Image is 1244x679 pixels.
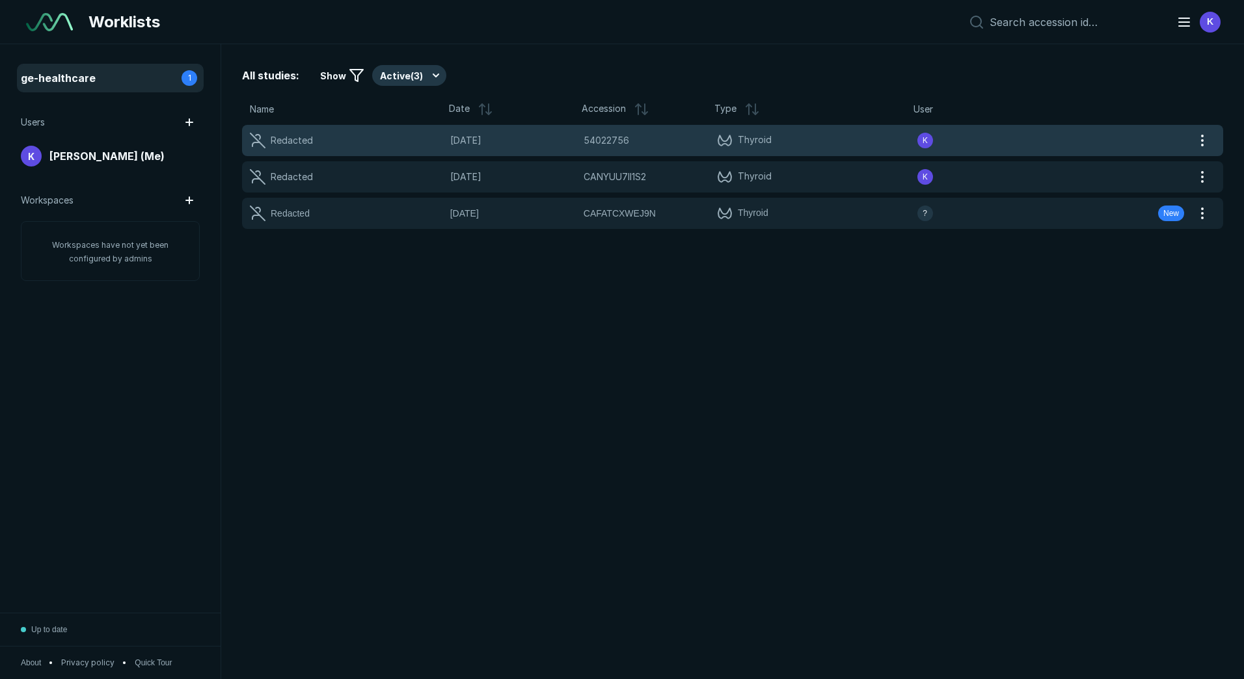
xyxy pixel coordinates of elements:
[923,207,927,219] span: ?
[990,16,1161,29] input: Search accession id…
[1207,15,1213,29] span: K
[738,133,772,148] span: Thyroid
[738,206,768,221] span: Thyroid
[271,206,310,220] div: Redacted
[917,169,933,185] div: avatar-name
[21,657,41,669] button: About
[917,133,933,148] div: avatar-name
[28,150,34,163] span: K
[714,101,737,117] span: Type
[242,198,1192,229] button: Redacted[DATE]CAFATCXWEJ9NThyroidavatar-nameNew
[1200,12,1221,33] div: avatar-name
[1158,206,1184,221] div: New
[1169,9,1223,35] button: avatar-name
[450,133,576,148] span: [DATE]
[913,102,933,116] span: User
[320,69,346,83] span: Show
[582,101,626,117] span: Accession
[49,657,53,669] span: •
[242,125,1192,156] a: Redacted[DATE]54022756Thyroidavatar-name
[450,206,576,220] span: [DATE]
[271,133,313,148] div: Redacted
[923,135,928,146] span: K
[1163,207,1179,219] span: New
[122,657,127,669] span: •
[21,146,42,166] div: avatar-name
[21,115,45,129] span: Users
[21,193,74,207] span: Workspaces
[135,657,172,669] button: Quick Tour
[450,170,576,184] span: [DATE]
[49,148,165,164] span: [PERSON_NAME] (Me)
[584,206,656,220] span: CAFATCXWEJ9N
[188,72,191,84] span: 1
[584,133,629,148] span: 54022756
[18,65,202,91] a: ge-healthcare1
[182,70,197,86] div: 1
[449,101,470,117] span: Date
[738,169,772,185] span: Thyroid
[923,171,928,183] span: K
[88,10,160,34] span: Worklists
[31,624,67,635] span: Up to date
[18,143,202,169] a: avatar-name[PERSON_NAME] (Me)
[21,8,78,36] a: See-Mode Logo
[26,13,73,31] img: See-Mode Logo
[917,206,933,221] div: avatar-name
[242,68,299,83] span: All studies:
[61,657,115,669] a: Privacy policy
[250,102,274,116] span: Name
[21,70,96,86] span: ge-healthcare
[52,240,169,263] span: Workspaces have not yet been configured by admins
[271,170,313,184] div: Redacted
[372,65,446,86] button: Active(3)
[21,613,67,646] button: Up to date
[242,161,1192,193] a: Redacted[DATE]CANYUU7II1S2Thyroidavatar-name
[584,170,646,184] span: CANYUU7II1S2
